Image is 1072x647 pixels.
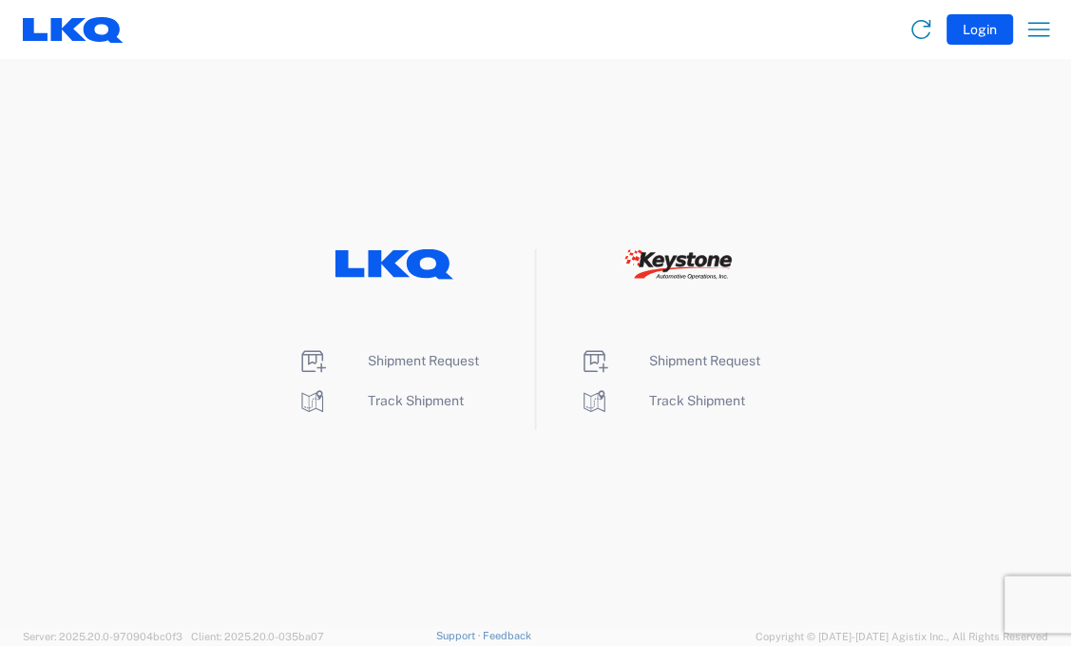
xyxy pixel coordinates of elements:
a: Support [436,631,484,642]
span: Shipment Request [650,353,761,368]
a: Track Shipment [580,393,746,408]
span: Client: 2025.20.0-035ba07 [191,632,324,643]
a: Shipment Request [580,353,761,368]
span: Copyright © [DATE]-[DATE] Agistix Inc., All Rights Reserved [756,629,1049,646]
span: Shipment Request [368,353,479,368]
a: Track Shipment [297,393,464,408]
span: Track Shipment [368,393,464,408]
a: Shipment Request [297,353,479,368]
button: Login [948,14,1014,45]
a: Feedback [484,631,532,642]
span: Server: 2025.20.0-970904bc0f3 [23,632,182,643]
span: Track Shipment [650,393,746,408]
